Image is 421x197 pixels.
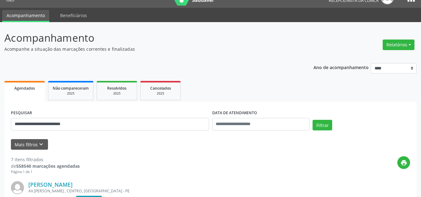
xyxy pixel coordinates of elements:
[212,108,257,118] label: DATA DE ATENDIMENTO
[4,30,293,46] p: Acompanhamento
[11,139,48,150] button: Mais filtroskeyboard_arrow_down
[14,86,35,91] span: Agendados
[383,40,414,50] button: Relatórios
[2,10,49,22] a: Acompanhamento
[313,120,332,130] button: Filtrar
[28,188,317,194] div: AV.[PERSON_NAME] , CENTRO, [GEOGRAPHIC_DATA] - PE
[11,163,80,169] div: de
[11,108,32,118] label: PESQUISAR
[4,46,293,52] p: Acompanhe a situação das marcações correntes e finalizadas
[11,156,80,163] div: 7 itens filtrados
[145,91,176,96] div: 2025
[150,86,171,91] span: Cancelados
[16,163,80,169] strong: 558540 marcações agendadas
[397,156,410,169] button: print
[28,181,73,188] a: [PERSON_NAME]
[11,181,24,194] img: img
[101,91,132,96] div: 2025
[11,169,80,175] div: Página 1 de 1
[53,91,89,96] div: 2025
[313,63,369,71] p: Ano de acompanhamento
[56,10,91,21] a: Beneficiários
[38,141,45,148] i: keyboard_arrow_down
[107,86,127,91] span: Resolvidos
[53,86,89,91] span: Não compareceram
[400,159,407,166] i: print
